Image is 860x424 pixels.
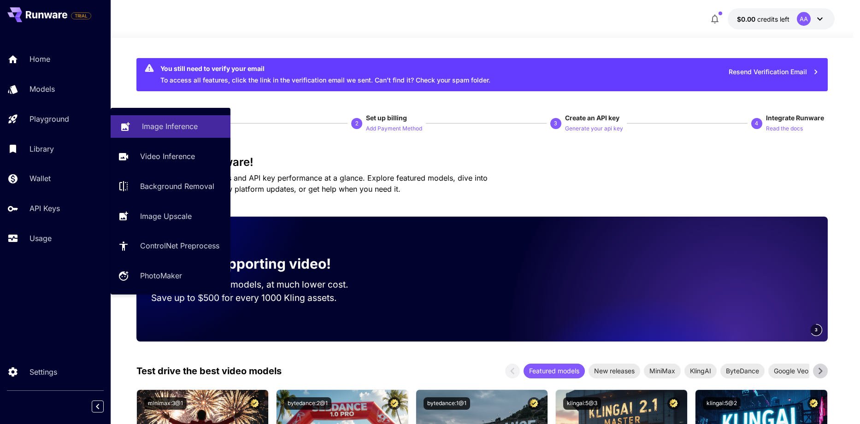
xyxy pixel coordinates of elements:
[151,278,366,291] p: Run the best video models, at much lower cost.
[766,124,803,133] p: Read the docs
[111,205,230,227] a: Image Upscale
[388,397,401,410] button: Certified Model – Vetted for best performance and includes a commercial license.
[284,397,331,410] button: bytedance:2@1
[757,15,789,23] span: credits left
[724,63,824,82] button: Resend Verification Email
[111,235,230,257] a: ControlNet Preprocess
[667,397,680,410] button: Certified Model – Vetted for best performance and includes a commercial license.
[140,181,214,192] p: Background Removal
[248,397,261,410] button: Certified Model – Vetted for best performance and includes a commercial license.
[111,175,230,198] a: Background Removal
[768,366,814,376] span: Google Veo
[160,61,490,88] div: To access all features, click the link in the verification email we sent. Can’t find it? Check yo...
[728,8,835,29] button: $0.00
[29,143,54,154] p: Library
[111,115,230,138] a: Image Inference
[563,397,601,410] button: klingai:5@3
[565,114,619,122] span: Create an API key
[144,397,187,410] button: minimax:3@1
[737,14,789,24] div: $0.00
[565,124,623,133] p: Generate your api key
[29,173,51,184] p: Wallet
[140,270,182,281] p: PhotoMaker
[755,119,758,128] p: 4
[99,398,111,415] div: Collapse sidebar
[815,326,818,333] span: 3
[71,12,91,19] span: TRIAL
[366,114,407,122] span: Set up billing
[29,366,57,377] p: Settings
[140,211,192,222] p: Image Upscale
[160,64,490,73] div: You still need to verify your email
[807,397,820,410] button: Certified Model – Vetted for best performance and includes a commercial license.
[29,233,52,244] p: Usage
[554,119,557,128] p: 3
[29,203,60,214] p: API Keys
[737,15,757,23] span: $0.00
[136,173,488,194] span: Check out your usage stats and API key performance at a glance. Explore featured models, dive int...
[797,12,811,26] div: AA
[684,366,717,376] span: KlingAI
[71,10,91,21] span: Add your payment card to enable full platform functionality.
[29,53,50,65] p: Home
[366,124,422,133] p: Add Payment Method
[528,397,540,410] button: Certified Model – Vetted for best performance and includes a commercial license.
[142,121,198,132] p: Image Inference
[111,265,230,287] a: PhotoMaker
[703,397,741,410] button: klingai:5@2
[140,240,219,251] p: ControlNet Preprocess
[136,364,282,378] p: Test drive the best video models
[644,366,681,376] span: MiniMax
[151,291,366,305] p: Save up to $500 for every 1000 Kling assets.
[29,83,55,94] p: Models
[720,366,765,376] span: ByteDance
[177,253,331,274] p: Now supporting video!
[92,400,104,412] button: Collapse sidebar
[140,151,195,162] p: Video Inference
[524,366,585,376] span: Featured models
[111,145,230,168] a: Video Inference
[589,366,640,376] span: New releases
[29,113,69,124] p: Playground
[136,156,828,169] h3: Welcome to Runware!
[424,397,470,410] button: bytedance:1@1
[766,114,824,122] span: Integrate Runware
[355,119,359,128] p: 2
